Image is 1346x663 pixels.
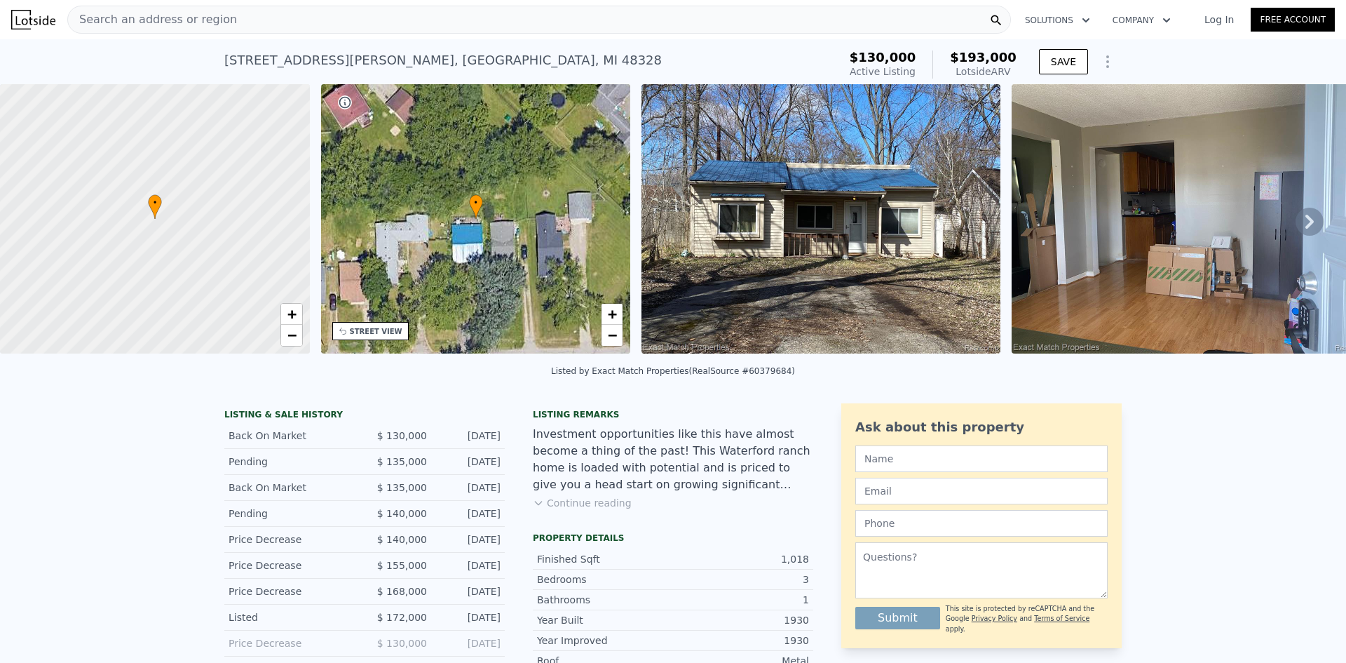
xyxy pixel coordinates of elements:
[377,456,427,467] span: $ 135,000
[438,481,501,495] div: [DATE]
[438,584,501,598] div: [DATE]
[377,638,427,649] span: $ 130,000
[946,604,1108,634] div: This site is protected by reCAPTCHA and the Google and apply.
[855,478,1108,504] input: Email
[377,560,427,571] span: $ 155,000
[551,366,795,376] div: Listed by Exact Match Properties (RealSource #60379684)
[1039,49,1088,74] button: SAVE
[641,84,1000,354] img: Sale: 144252941 Parcel: 57821597
[377,508,427,519] span: $ 140,000
[148,196,162,209] span: •
[229,636,353,650] div: Price Decrease
[438,429,501,443] div: [DATE]
[950,50,1017,65] span: $193,000
[229,558,353,572] div: Price Decrease
[281,304,302,325] a: Zoom in
[850,50,916,65] span: $130,000
[469,196,483,209] span: •
[1014,8,1101,33] button: Solutions
[855,607,940,629] button: Submit
[1034,615,1089,622] a: Terms of Service
[229,507,353,521] div: Pending
[11,10,55,29] img: Lotside
[1094,48,1122,76] button: Show Options
[533,496,632,510] button: Continue reading
[855,510,1108,537] input: Phone
[601,304,623,325] a: Zoom in
[438,636,501,650] div: [DATE]
[673,593,809,607] div: 1
[287,305,296,323] span: +
[377,586,427,597] span: $ 168,000
[673,572,809,587] div: 3
[438,455,501,469] div: [DATE]
[148,194,162,219] div: •
[950,65,1017,79] div: Lotside ARV
[224,51,662,70] div: [STREET_ADDRESS][PERSON_NAME] , [GEOGRAPHIC_DATA] , MI 48328
[608,326,617,344] span: −
[537,593,673,607] div: Bathrooms
[287,326,296,344] span: −
[229,584,353,598] div: Price Decrease
[377,430,427,441] span: $ 130,000
[229,610,353,624] div: Listed
[673,634,809,648] div: 1930
[972,615,1017,622] a: Privacy Policy
[438,507,501,521] div: [DATE]
[438,558,501,572] div: [DATE]
[377,482,427,493] span: $ 135,000
[533,426,813,493] div: Investment opportunities like this have almost become a thing of the past! This Waterford ranch h...
[350,326,402,337] div: STREET VIEW
[229,429,353,443] div: Back On Market
[1188,13,1251,27] a: Log In
[608,305,617,323] span: +
[850,66,916,77] span: Active Listing
[537,634,673,648] div: Year Improved
[537,552,673,566] div: Finished Sqft
[855,417,1108,437] div: Ask about this property
[1251,8,1335,32] a: Free Account
[224,409,505,423] div: LISTING & SALE HISTORY
[673,552,809,566] div: 1,018
[229,533,353,547] div: Price Decrease
[68,11,237,28] span: Search an address or region
[377,534,427,545] span: $ 140,000
[537,613,673,627] div: Year Built
[601,325,623,346] a: Zoom out
[469,194,483,219] div: •
[533,533,813,544] div: Property details
[673,613,809,627] div: 1930
[229,481,353,495] div: Back On Market
[533,409,813,420] div: Listing remarks
[438,533,501,547] div: [DATE]
[438,610,501,624] div: [DATE]
[537,572,673,587] div: Bedrooms
[855,446,1108,472] input: Name
[281,325,302,346] a: Zoom out
[229,455,353,469] div: Pending
[377,612,427,623] span: $ 172,000
[1101,8,1182,33] button: Company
